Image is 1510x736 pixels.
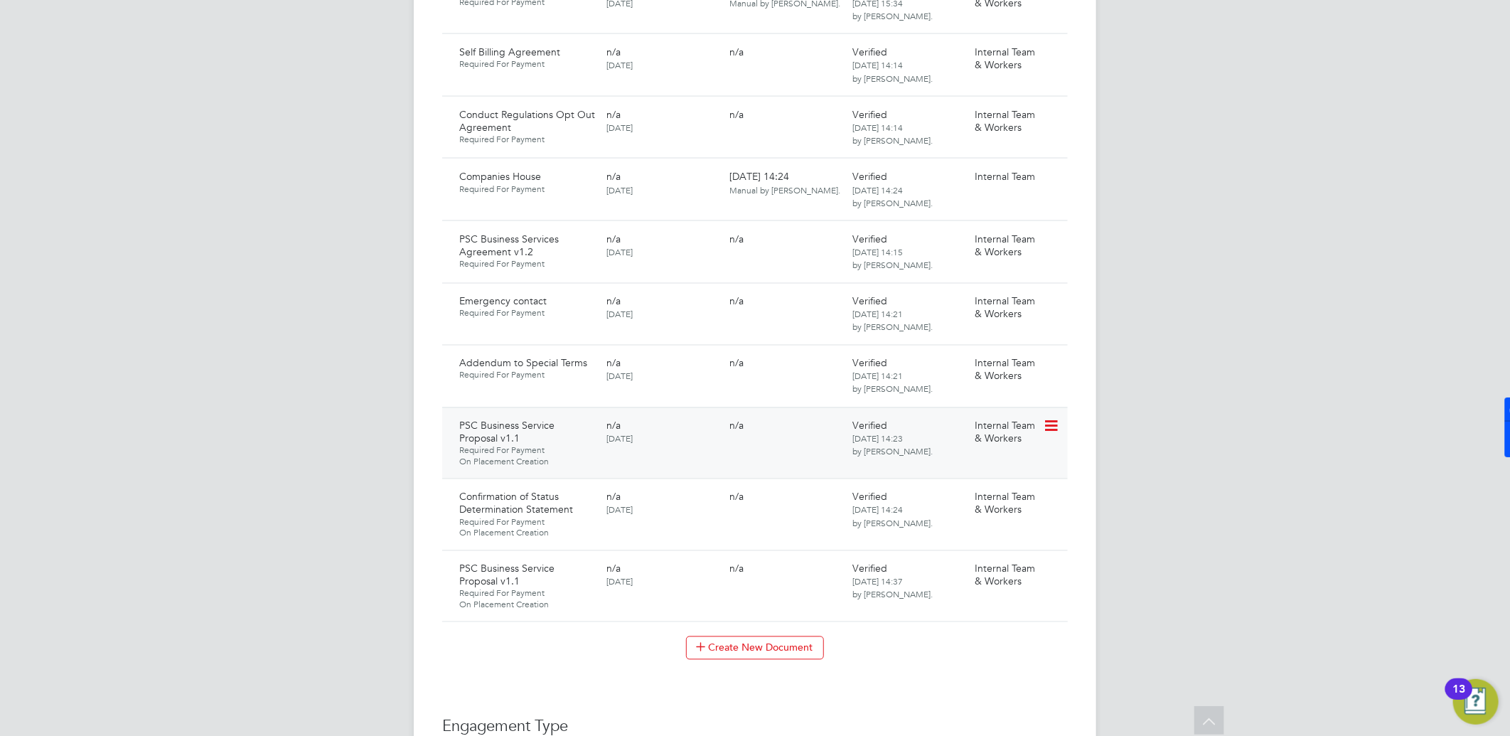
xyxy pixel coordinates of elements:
span: On Placement Creation [459,528,595,539]
span: [DATE] 14:15 by [PERSON_NAME]. [852,246,933,270]
span: [DATE] 14:24 [729,170,840,196]
span: PSC Business Service Proposal v1.1 [459,420,555,445]
span: Required For Payment [459,308,595,319]
span: Verified [852,233,887,245]
span: n/a [606,420,621,432]
span: n/a [606,46,621,58]
span: Required For Payment [459,134,595,145]
span: n/a [606,562,621,575]
span: n/a [606,357,621,370]
span: n/a [729,357,744,370]
span: [DATE] [606,433,633,444]
span: On Placement Creation [459,457,595,468]
span: Internal Team & Workers [975,491,1036,516]
span: Addendum to Special Terms [459,357,587,370]
span: Confirmation of Status Determination Statement [459,491,573,516]
span: [DATE] 14:23 by [PERSON_NAME]. [852,433,933,457]
span: Verified [852,295,887,308]
span: Internal Team & Workers [975,562,1036,588]
span: Internal Team & Workers [975,233,1036,258]
span: Verified [852,420,887,432]
span: [DATE] [606,370,633,382]
span: Verified [852,46,887,58]
span: Manual by [PERSON_NAME]. [729,184,840,196]
span: [DATE] [606,309,633,320]
span: [DATE] 14:14 by [PERSON_NAME]. [852,122,933,146]
span: n/a [729,108,744,121]
span: Conduct Regulations Opt Out Agreement [459,108,595,134]
span: n/a [606,295,621,308]
button: Create New Document [686,636,824,659]
span: n/a [729,420,744,432]
span: Required For Payment [459,370,595,381]
span: Internal Team & Workers [975,108,1036,134]
span: Emergency contact [459,295,547,308]
span: n/a [729,295,744,308]
span: [DATE] 14:24 by [PERSON_NAME]. [852,184,933,208]
span: [DATE] [606,504,633,516]
span: n/a [729,562,744,575]
span: Required For Payment [459,183,595,195]
span: [DATE] [606,184,633,196]
span: Required For Payment [459,517,595,528]
span: Internal Team & Workers [975,357,1036,383]
span: PSC Business Service Proposal v1.1 [459,562,555,588]
span: n/a [606,170,621,183]
span: Verified [852,357,887,370]
span: Verified [852,562,887,575]
span: Verified [852,170,887,183]
span: [DATE] 14:14 by [PERSON_NAME]. [852,59,933,83]
span: Companies House [459,170,541,183]
span: Self Billing Agreement [459,46,560,58]
span: n/a [729,233,744,245]
span: n/a [606,233,621,245]
span: [DATE] 14:21 by [PERSON_NAME]. [852,370,933,395]
span: [DATE] 14:37 by [PERSON_NAME]. [852,576,933,600]
span: Required For Payment [459,258,595,270]
span: Verified [852,108,887,121]
span: [DATE] [606,576,633,587]
span: Required For Payment [459,58,595,70]
span: n/a [606,491,621,503]
span: [DATE] [606,246,633,257]
span: On Placement Creation [459,599,595,611]
span: Internal Team & Workers [975,420,1036,445]
span: n/a [729,491,744,503]
div: 13 [1452,689,1465,708]
span: n/a [729,46,744,58]
span: [DATE] [606,122,633,133]
span: [DATE] 14:24 by [PERSON_NAME]. [852,504,933,528]
span: Verified [852,491,887,503]
span: PSC Business Services Agreement v1.2 [459,233,559,258]
span: [DATE] 14:21 by [PERSON_NAME]. [852,309,933,333]
span: Internal Team & Workers [975,295,1036,321]
span: Internal Team & Workers [975,46,1036,71]
span: n/a [606,108,621,121]
span: [DATE] [606,59,633,70]
span: Required For Payment [459,588,595,599]
button: Open Resource Center, 13 new notifications [1453,679,1499,725]
span: Internal Team [975,170,1036,183]
span: Required For Payment [459,445,595,457]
